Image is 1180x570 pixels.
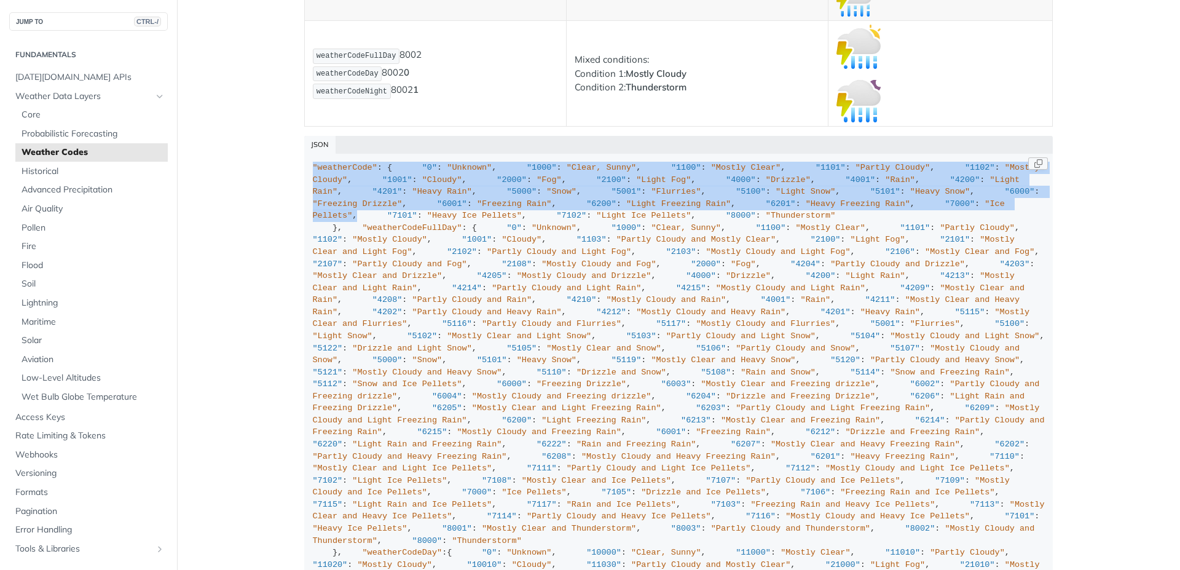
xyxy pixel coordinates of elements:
span: Advanced Precipitation [22,184,165,196]
span: "Partly Cloudy and Light Ice Pellets" [567,464,751,473]
span: "8003" [671,524,701,533]
span: "Heavy Ice Pellets" [313,524,407,533]
span: "Rain and Freezing Rain" [576,440,696,449]
span: "6003" [661,379,691,389]
span: "Heavy Freezing Rain" [806,199,910,208]
span: "4211" [865,295,895,304]
span: "2106" [885,247,915,256]
span: "1102" [313,235,343,244]
span: Weather Data Layers [15,90,152,103]
span: Weather Codes [22,146,165,159]
span: "Mostly Cloudy" [313,163,1045,184]
span: "Partly Cloudy and Freezing drizzle" [313,379,1045,401]
span: "5108" [701,368,731,377]
span: "Mostly Cloudy and Thunderstorm" [313,524,1040,545]
span: "Mostly Cloudy and Rain" [607,295,726,304]
span: "4214" [452,283,482,293]
span: "4201" [372,187,403,196]
a: Pollen [15,219,168,237]
img: mostly_cloudy_thunderstorm_day [836,25,881,69]
button: JUMP TOCTRL-/ [9,12,168,31]
span: "Mostly Clear and Ice Pellets" [522,476,671,485]
button: Copy Code [1028,157,1048,170]
span: "Cloudy" [502,235,541,244]
span: "Mostly Clear" [795,223,865,232]
span: "4200" [806,271,836,280]
span: "Snow" [546,187,576,196]
span: "4215" [676,283,706,293]
span: "5115" [955,307,985,317]
span: "Partly Cloudy and Rain" [412,295,532,304]
span: "5001" [870,319,900,328]
span: "Light Rain" [845,271,905,280]
span: Historical [22,165,165,178]
span: "Drizzle" [766,175,811,184]
span: "6004" [432,392,462,401]
span: Low-Level Altitudes [22,372,165,384]
span: "Rain and Snow" [741,368,816,377]
span: "Heavy Snow" [517,355,576,365]
span: "1101" [816,163,846,172]
span: "Mostly Cloudy and Heavy Freezing Rain" [581,452,776,461]
span: "7107" [706,476,736,485]
span: "7109" [935,476,965,485]
span: "4202" [372,307,403,317]
span: Access Keys [15,411,165,424]
span: "4001" [761,295,791,304]
a: Versioning [9,464,168,483]
span: "5120" [830,355,860,365]
span: "5103" [626,331,656,341]
span: "Partly Cloudy and Thunderstorm" [711,524,870,533]
span: "1100" [671,163,701,172]
span: "2000" [691,259,721,269]
span: "Drizzle and Ice Pellets" [641,488,766,497]
span: "4001" [846,175,876,184]
span: "Flurries" [910,319,960,328]
span: "Partly Cloudy and Heavy Ice Pellets" [527,512,711,521]
span: "Partly Cloudy and Ice Pellets" [745,476,900,485]
span: "Mostly Clear and Light Snow" [447,331,591,341]
span: "6206" [910,392,940,401]
a: Wet Bulb Globe Temperature [15,388,168,406]
span: "Rain" [885,175,915,184]
h2: Fundamentals [9,49,168,60]
span: "2000" [497,175,527,184]
span: "Mostly Clear and Heavy Rain" [313,295,1025,317]
span: "Partly Cloudy and Mostly Clear" [616,235,776,244]
a: Historical [15,162,168,181]
strong: Thunderstorm [626,81,686,93]
span: "Drizzle" [726,271,771,280]
span: "Mostly Cloudy and Freezing drizzle" [472,392,651,401]
span: "5101" [870,187,900,196]
span: CTRL-/ [134,17,161,26]
span: "Mostly Clear and Light Rain" [313,271,1020,293]
span: "4209" [900,283,930,293]
span: "Light Rain and Freezing Rain" [352,440,502,449]
span: Aviation [22,354,165,366]
span: "Mostly Cloudy" [352,235,427,244]
span: "6202" [994,440,1025,449]
span: "Snow and Freezing Rain" [890,368,1009,377]
a: Aviation [15,350,168,369]
span: "2107" [313,259,343,269]
span: weatherCodeFullDay [317,52,396,60]
span: "Light Fog" [851,235,905,244]
span: weatherCodeDay [317,69,379,78]
span: "0" [506,223,521,232]
a: Low-Level Altitudes [15,369,168,387]
button: Hide subpages for Weather Data Layers [155,92,165,101]
span: "5112" [313,379,343,389]
span: "Snow and Ice Pellets" [352,379,462,389]
span: "4000" [686,271,716,280]
a: Maritime [15,313,168,331]
span: "6200" [502,416,532,425]
a: Pagination [9,502,168,521]
span: "Partly Cloudy and Light Snow" [666,331,816,341]
a: Lightning [15,294,168,312]
span: "Partly Cloudy and Light Rain" [492,283,641,293]
span: "6201" [811,452,841,461]
span: "6201" [766,199,796,208]
span: "Drizzle and Freezing Drizzle" [726,392,875,401]
span: "Partly Cloudy and Heavy Freezing Rain" [313,452,507,461]
a: Probabilistic Forecasting [15,125,168,143]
